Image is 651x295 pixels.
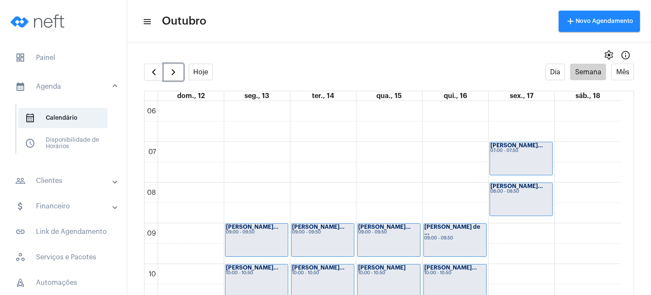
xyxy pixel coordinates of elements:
a: 17 de outubro de 2025 [508,91,535,101]
a: 15 de outubro de 2025 [375,91,403,101]
span: sidenav icon [25,138,35,149]
div: sidenav iconAgenda [5,100,127,166]
button: Dia [545,64,565,80]
div: 09:00 - 09:50 [358,230,420,235]
div: 07:00 - 07:50 [490,149,552,153]
mat-icon: sidenav icon [15,81,25,92]
span: Outubro [162,14,206,28]
mat-panel-title: Clientes [15,176,113,186]
button: Info [617,47,634,64]
div: 07 [147,148,158,156]
div: 10:00 - 10:50 [358,271,420,275]
div: 10:00 - 10:50 [424,271,486,275]
div: 08 [145,189,158,197]
button: Mês [611,64,634,80]
img: logo-neft-novo-2.png [7,4,70,38]
strong: [PERSON_NAME] [358,265,406,270]
mat-icon: sidenav icon [15,201,25,211]
span: sidenav icon [25,113,35,123]
mat-panel-title: Agenda [15,81,113,92]
a: 18 de outubro de 2025 [574,91,602,101]
mat-expansion-panel-header: sidenav iconAgenda [5,73,127,100]
div: 08:00 - 08:50 [490,189,552,194]
button: settings [600,47,617,64]
a: 13 de outubro de 2025 [243,91,271,101]
strong: [PERSON_NAME]... [490,183,543,189]
strong: [PERSON_NAME]... [490,143,543,148]
a: 14 de outubro de 2025 [310,91,336,101]
div: 09:00 - 09:50 [226,230,287,235]
button: Hoje [189,64,213,80]
mat-icon: sidenav icon [15,227,25,237]
button: Semana Anterior [144,64,164,81]
strong: [PERSON_NAME]... [226,224,278,230]
span: settings [604,50,614,60]
span: Link de Agendamento [8,222,118,242]
mat-icon: sidenav icon [142,17,151,27]
div: 06 [145,107,158,115]
strong: [PERSON_NAME]... [292,224,345,230]
span: Novo Agendamento [565,18,633,24]
div: 09 [145,230,158,237]
div: 10:00 - 10:50 [226,271,287,275]
span: sidenav icon [15,53,25,63]
a: 12 de outubro de 2025 [175,91,206,101]
a: 16 de outubro de 2025 [442,91,469,101]
strong: [PERSON_NAME] de ... [424,224,480,236]
div: 09:00 - 09:50 [292,230,353,235]
span: sidenav icon [15,278,25,288]
div: 10 [147,270,158,278]
mat-icon: sidenav icon [15,176,25,186]
strong: [PERSON_NAME]... [226,265,278,270]
div: 09:00 - 09:50 [424,236,486,241]
span: Painel [8,48,118,68]
button: Semana [570,64,606,80]
mat-icon: add [565,16,576,26]
div: 10:00 - 10:50 [292,271,353,275]
mat-panel-title: Financeiro [15,201,113,211]
strong: [PERSON_NAME]... [292,265,345,270]
strong: [PERSON_NAME]... [424,265,477,270]
mat-icon: Info [620,50,631,60]
span: sidenav icon [15,252,25,262]
span: Disponibilidade de Horários [18,133,108,154]
strong: [PERSON_NAME]... [358,224,411,230]
span: Automações [8,273,118,293]
mat-expansion-panel-header: sidenav iconClientes [5,171,127,191]
span: Calendário [18,108,108,128]
span: Serviços e Pacotes [8,247,118,267]
button: Próximo Semana [164,64,184,81]
mat-expansion-panel-header: sidenav iconFinanceiro [5,196,127,216]
button: Novo Agendamento [559,11,640,32]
